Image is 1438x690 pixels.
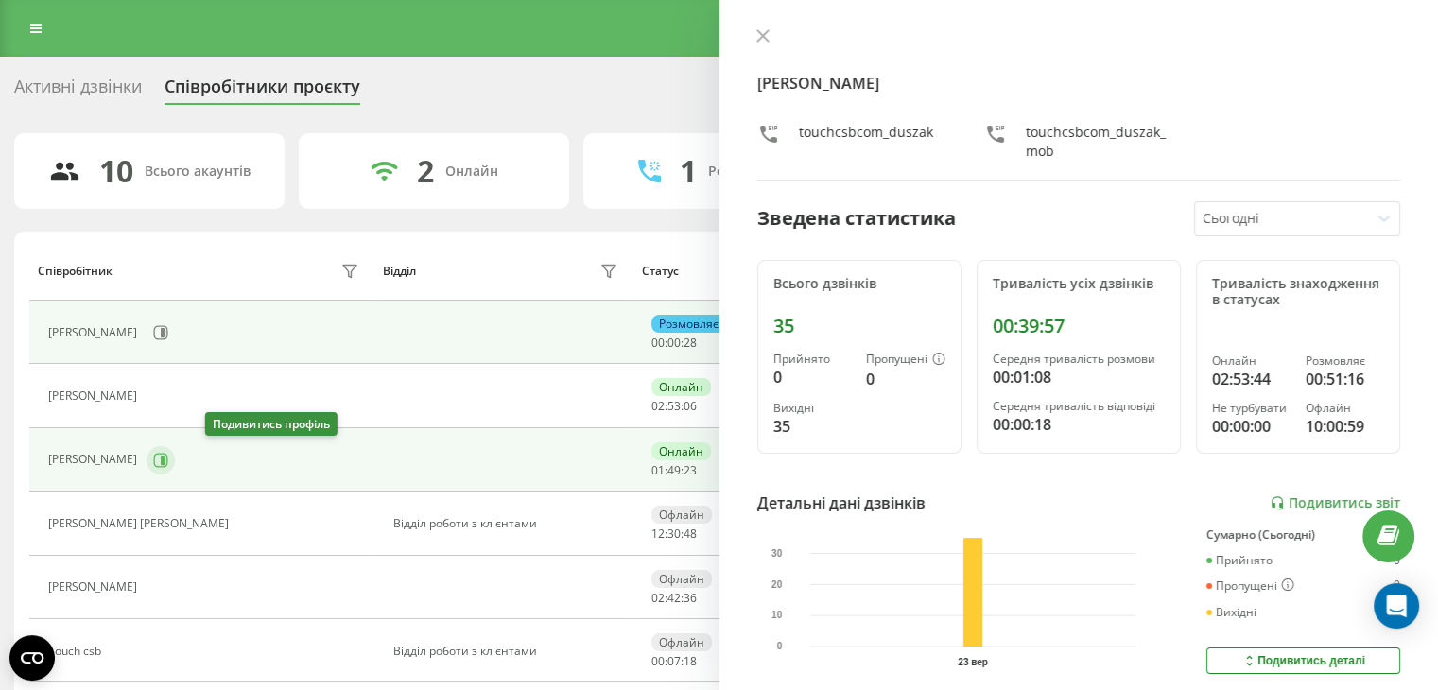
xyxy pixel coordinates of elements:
div: Прийнято [1206,554,1273,567]
div: Всього акаунтів [145,164,251,180]
div: 10 [99,153,133,189]
div: 35 [773,315,945,337]
div: Пропущені [866,353,945,368]
span: 18 [684,653,697,669]
div: Онлайн [651,442,711,460]
span: 49 [667,462,681,478]
h4: [PERSON_NAME] [757,72,1401,95]
span: 02 [651,398,665,414]
div: Пропущені [1206,578,1294,594]
div: 00:00:18 [993,413,1165,436]
div: Онлайн [445,164,498,180]
span: 12 [651,526,665,542]
div: 0 [866,368,945,390]
div: 35 [773,415,851,438]
div: Відділ роботи з клієнтами [393,517,623,530]
div: Статус [642,265,679,278]
div: : : [651,592,697,605]
div: [PERSON_NAME] [48,326,142,339]
div: Відділ [383,265,416,278]
div: Прийнято [773,353,851,366]
button: Open CMP widget [9,635,55,681]
div: 00:01:08 [993,366,1165,388]
div: Розмовляє [1306,354,1384,368]
text: 23 вер [958,657,988,667]
div: Середня тривалість розмови [993,353,1165,366]
div: Всього дзвінків [773,276,945,292]
div: Онлайн [1212,354,1291,368]
div: Сумарно (Сьогодні) [1206,528,1400,542]
div: Розмовляє [651,315,726,333]
div: touchcsbcom_duszak [799,123,933,161]
div: Офлайн [651,506,712,524]
div: : : [651,400,697,413]
div: [PERSON_NAME] [48,453,142,466]
span: 53 [667,398,681,414]
div: 10:00:59 [1306,415,1384,438]
span: 02 [651,590,665,606]
div: touchcsbcom_duszak_mob [1026,123,1173,161]
div: Вихідні [1206,606,1256,619]
span: 06 [684,398,697,414]
div: 0 [1394,578,1400,594]
div: 0 [773,366,851,388]
span: 28 [684,335,697,351]
div: 00:00:00 [1212,415,1291,438]
div: 02:53:44 [1212,368,1291,390]
div: Зведена статистика [757,204,956,233]
div: Офлайн [651,570,712,588]
div: Тривалість усіх дзвінків [993,276,1165,292]
span: 30 [667,526,681,542]
div: Відділ роботи з клієнтами [393,645,623,658]
div: Детальні дані дзвінків [757,492,926,514]
div: Офлайн [1306,402,1384,415]
span: 48 [684,526,697,542]
span: 07 [667,653,681,669]
div: 00:51:16 [1306,368,1384,390]
div: [PERSON_NAME] [PERSON_NAME] [48,517,234,530]
span: 23 [684,462,697,478]
div: Подивитись профіль [205,412,338,436]
div: 0 [1394,554,1400,567]
text: 0 [776,642,782,652]
span: 00 [651,335,665,351]
span: 36 [684,590,697,606]
div: : : [651,336,697,350]
div: Активні дзвінки [14,77,142,106]
div: : : [651,527,697,541]
div: Подивитись деталі [1241,653,1365,668]
button: Подивитись деталі [1206,647,1400,674]
div: Співробітники проєкту [165,77,360,106]
div: : : [651,464,697,477]
div: [PERSON_NAME] [48,389,142,403]
div: Середня тривалість відповіді [993,400,1165,413]
div: [PERSON_NAME] [48,580,142,594]
div: Вихідні [773,402,851,415]
div: Touch csb [48,645,106,658]
text: 30 [771,548,783,559]
div: 00:39:57 [993,315,1165,337]
div: 1 [680,153,697,189]
div: Тривалість знаходження в статусах [1212,276,1384,308]
div: Не турбувати [1212,402,1291,415]
div: Розмовляють [708,164,800,180]
span: 00 [667,335,681,351]
div: Онлайн [651,378,711,396]
div: Open Intercom Messenger [1374,583,1419,629]
text: 10 [771,611,783,621]
a: Подивитись звіт [1270,495,1400,511]
div: 2 [417,153,434,189]
text: 20 [771,579,783,590]
div: Офлайн [651,633,712,651]
span: 42 [667,590,681,606]
div: Співробітник [38,265,113,278]
div: : : [651,655,697,668]
span: 00 [651,653,665,669]
span: 01 [651,462,665,478]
